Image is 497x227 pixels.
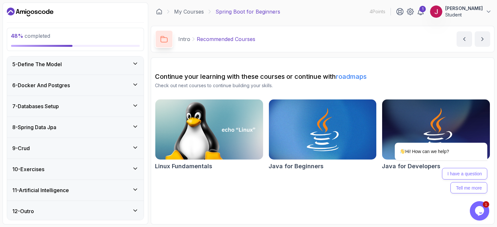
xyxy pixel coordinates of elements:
button: user profile image[PERSON_NAME]Student [430,5,492,18]
h2: Linux Fundamentals [155,162,212,171]
a: 1 [417,8,425,15]
p: Spring Boot for Beginners [215,8,280,15]
h3: 8 - Spring Data Jpa [12,123,56,131]
img: user profile image [430,5,442,18]
button: 6-Docker And Postgres [7,75,144,96]
button: previous content [457,31,472,47]
img: Linux Fundamentals card [155,99,263,160]
h3: 5 - Define The Model [12,60,62,68]
button: 12-Outro [7,201,144,222]
div: 1 [419,6,426,12]
button: 8-Spring Data Jpa [7,117,144,138]
p: Recommended Courses [197,35,255,43]
button: 5-Define The Model [7,54,144,75]
h3: 10 - Exercises [12,165,44,173]
p: 4 Points [370,8,385,15]
iframe: chat widget [374,85,491,198]
span: completed [11,33,50,39]
button: 7-Databases Setup [7,96,144,117]
button: 9-Crud [7,138,144,159]
a: Linux Fundamentals cardLinux Fundamentals [155,99,263,171]
a: Dashboard [156,8,162,15]
h3: 6 - Docker And Postgres [12,81,70,89]
h2: Continue your learning with these courses or continue with [155,72,490,81]
span: 48 % [11,33,23,39]
button: 11-Artificial Intelligence [7,180,144,201]
a: Java for Beginners cardJava for Beginners [269,99,377,171]
h2: Java for Beginners [269,162,324,171]
p: Intro [178,35,190,43]
iframe: chat widget [470,201,491,221]
p: Check out next courses to continue building your skills. [155,82,490,89]
h3: 12 - Outro [12,207,34,215]
h3: 11 - Artificial Intelligence [12,186,69,194]
a: Dashboard [7,7,53,17]
button: 10-Exercises [7,159,144,180]
a: roadmaps [336,73,367,80]
h3: 7 - Databases Setup [12,102,59,110]
h3: 9 - Crud [12,144,30,152]
p: [PERSON_NAME] [445,5,483,12]
img: Java for Beginners card [269,99,377,160]
p: Student [445,12,483,18]
a: My Courses [174,8,204,15]
button: next content [475,31,490,47]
